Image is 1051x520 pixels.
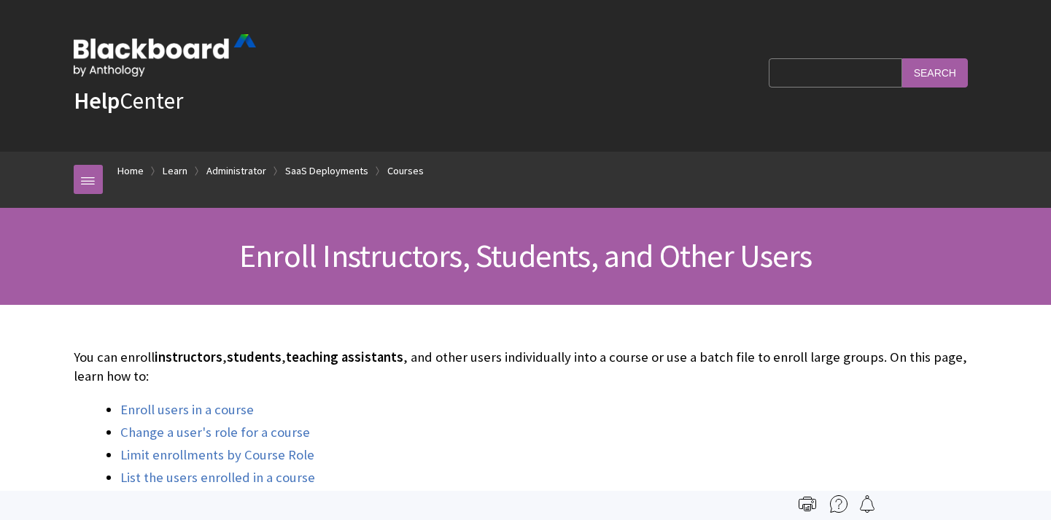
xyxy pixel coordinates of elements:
[74,86,120,115] strong: Help
[120,424,310,441] a: Change a user's role for a course
[120,401,254,419] a: Enroll users in a course
[74,86,183,115] a: HelpCenter
[155,349,222,365] span: instructors
[227,349,282,365] span: students
[74,34,256,77] img: Blackboard by Anthology
[74,348,978,386] p: You can enroll , , , and other users individually into a course or use a batch file to enroll lar...
[799,495,816,513] img: Print
[163,162,187,180] a: Learn
[120,446,314,464] a: Limit enrollments by Course Role
[902,58,968,87] input: Search
[120,469,315,486] a: List the users enrolled in a course
[239,236,812,276] span: Enroll Instructors, Students, and Other Users
[117,162,144,180] a: Home
[285,162,368,180] a: SaaS Deployments
[286,349,403,365] span: teaching assistants
[387,162,424,180] a: Courses
[830,495,848,513] img: More help
[858,495,876,513] img: Follow this page
[206,162,266,180] a: Administrator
